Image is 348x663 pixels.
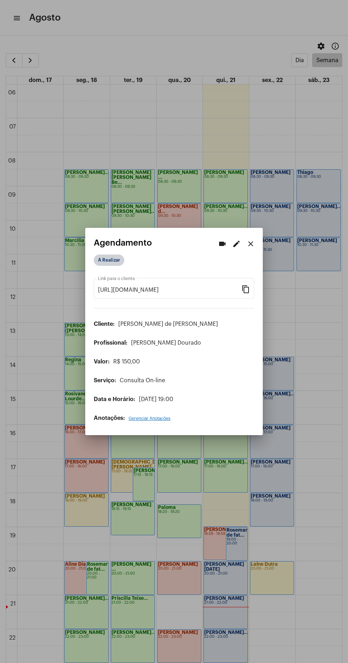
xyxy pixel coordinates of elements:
span: Agendamento [94,238,152,247]
span: Serviço: [94,378,116,383]
mat-chip: A Realizar [94,254,124,266]
span: [DATE] 19:00 [139,396,173,402]
span: Anotações: [94,415,125,421]
mat-icon: content_copy [241,285,250,293]
span: R$ 150,00 [113,359,140,365]
span: Valor: [94,359,110,365]
mat-icon: edit [232,240,241,248]
span: Gerenciar Anotações [129,416,170,421]
span: Cliente: [94,321,115,327]
span: Consulta On-line [120,378,165,383]
span: [PERSON_NAME] de [PERSON_NAME] [118,321,218,327]
span: Profissional: [94,340,127,346]
mat-icon: close [246,240,255,248]
input: Link [98,287,241,293]
span: [PERSON_NAME] Dourado [131,340,201,346]
span: Data e Horário: [94,396,135,402]
mat-icon: videocam [218,240,227,248]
